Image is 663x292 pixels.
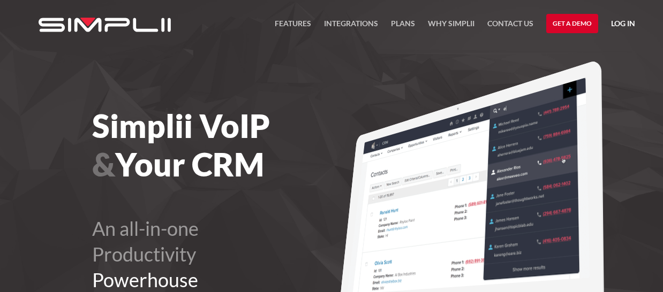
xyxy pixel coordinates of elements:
a: Get a Demo [546,14,598,33]
img: Simplii [39,18,171,32]
a: Why Simplii [428,17,474,36]
span: Powerhouse [92,268,198,291]
a: Log in [611,17,635,33]
a: Plans [391,17,415,36]
a: Integrations [324,17,378,36]
span: & [92,145,115,183]
a: Contact US [487,17,533,36]
a: FEATURES [275,17,311,36]
h1: Simplii VoIP Your CRM [92,106,390,183]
